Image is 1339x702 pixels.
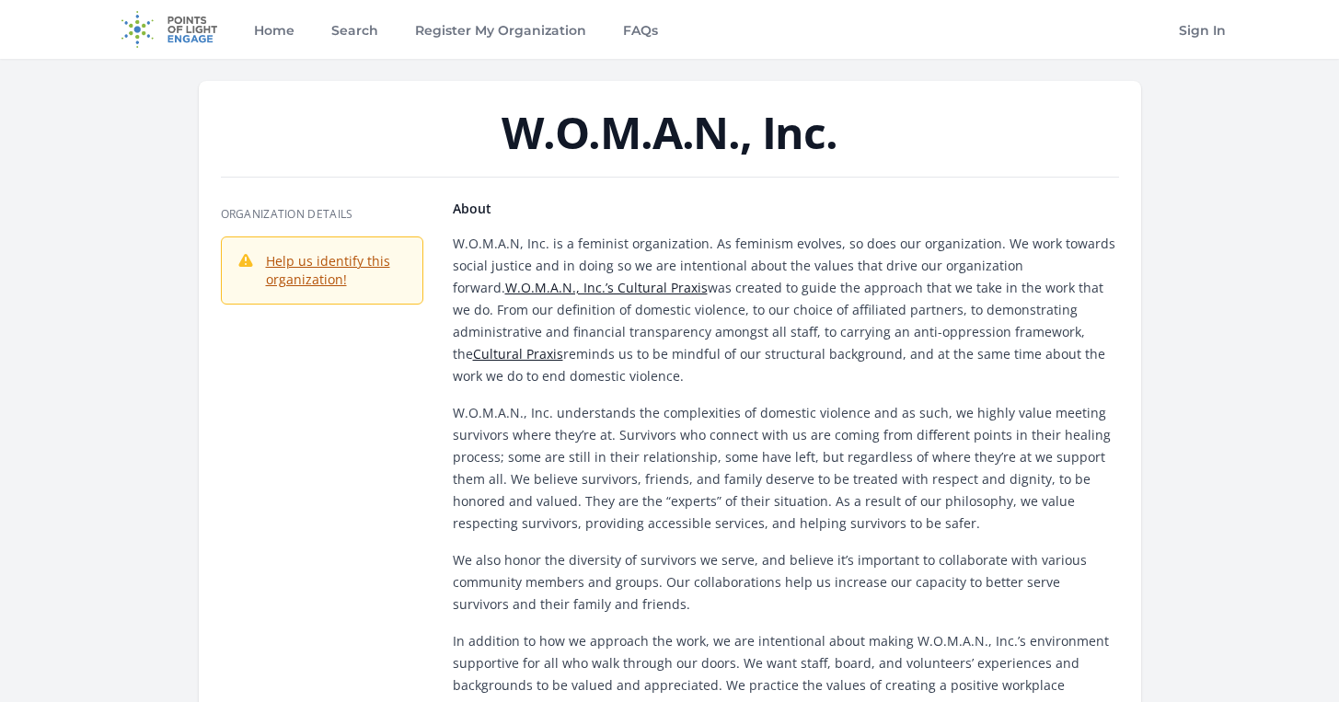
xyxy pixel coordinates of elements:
h1: W.O.M.A.N., Inc. [221,110,1119,155]
h3: Organization Details [221,207,423,222]
a: W.O.M.A.N., Inc.’s Cultural Praxis [505,279,708,296]
a: Cultural Praxis [473,345,563,363]
p: W.O.M.A.N, Inc. is a feminist organization. As feminism evolves, so does our organization. We wor... [453,233,1119,387]
a: Help us identify this organization! [266,252,390,288]
h4: About [453,200,1119,218]
p: We also honor the diversity of survivors we serve, and believe it’s important to collaborate with... [453,549,1119,616]
p: W.O.M.A.N., Inc. understands the complexities of domestic violence and as such, we highly value m... [453,402,1119,535]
